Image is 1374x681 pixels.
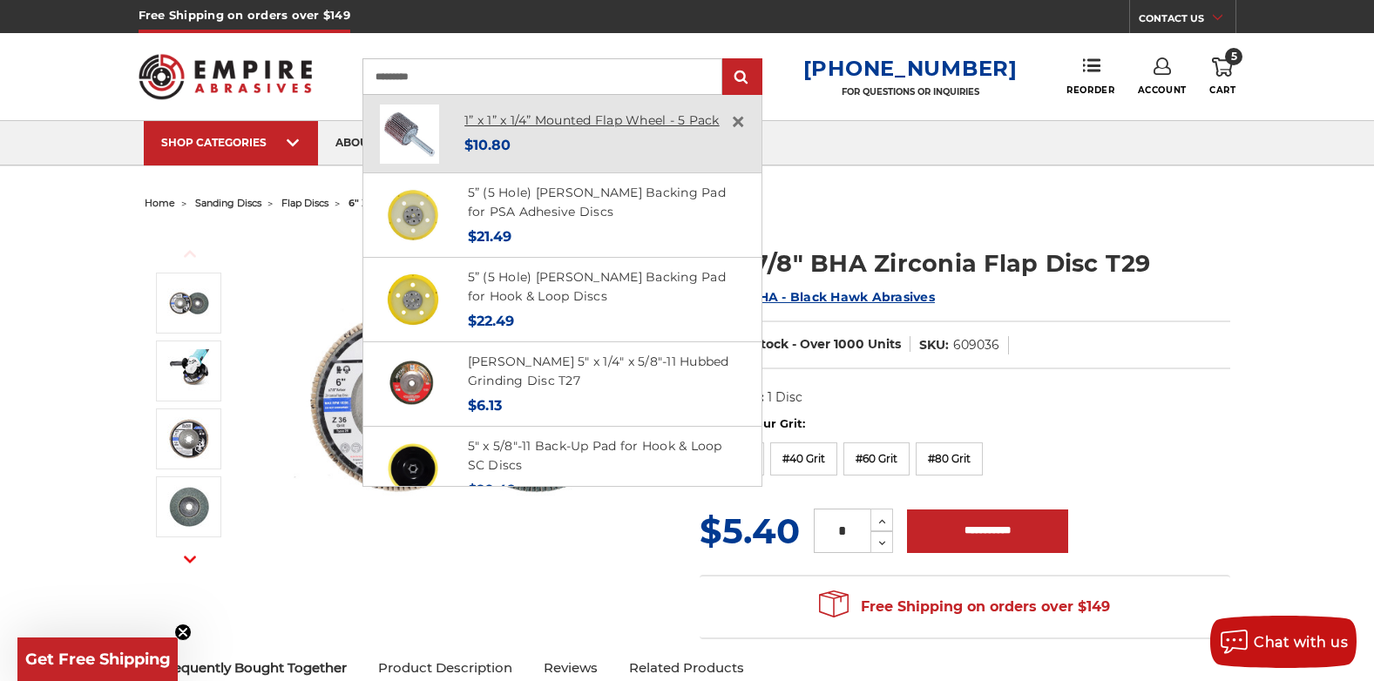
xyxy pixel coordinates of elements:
span: Chat with us [1254,634,1348,651]
button: Chat with us [1210,616,1357,668]
div: SHOP CATEGORIES [161,136,301,149]
span: Reorder [1066,84,1114,96]
a: 5” (5 Hole) [PERSON_NAME] Backing Pad for Hook & Loop Discs [468,269,726,305]
a: [PHONE_NUMBER] [803,56,1018,81]
a: flap discs [281,197,328,209]
img: BHA 36 grit Zirconia 6" flap discs for precise metal and wood sanding [167,417,211,461]
img: Black Hawk 6 inch T29 coarse flap discs, 36 grit for efficient material removal [294,228,642,576]
dd: 1 Disc [768,388,802,407]
span: × [730,105,746,138]
img: 5" x 1/4" x 5/8"-11 Hubbed Grinding Disc T27 620110 [383,356,443,412]
a: home [145,197,175,209]
img: Black Hawk 6 inch T29 coarse flap discs, 36 grit for efficient material removal [167,281,211,325]
a: 1” x 1” x 1/4” Mounted Flap Wheel - 5 Pack [464,112,720,128]
img: Empire Abrasives' 6" T29 Zirconia Flap Discs, 36 grit for aggressive metal grinding [167,485,211,529]
a: [PERSON_NAME] 5" x 1/4" x 5/8"-11 Hubbed Grinding Disc T27 [468,354,729,389]
p: FOR QUESTIONS OR INQUIRIES [803,86,1018,98]
input: Submit [725,60,760,95]
a: sanding discs [195,197,261,209]
button: Previous [169,235,211,273]
span: Get Free Shipping [25,650,171,669]
span: Cart [1209,84,1235,96]
img: 5" x 5/8"-11 Back-Up Pad for Hook & Loop SC Discs [383,439,443,498]
span: $10.80 [464,137,511,153]
button: Close teaser [174,624,192,641]
img: 1” x 1” x 1/4” Mounted Flap Wheel - 5 Pack [380,105,439,164]
a: 5” (5 Hole) [PERSON_NAME] Backing Pad for PSA Adhesive Discs [468,185,726,220]
span: Free Shipping on orders over $149 [819,590,1110,624]
span: $21.49 [468,228,511,245]
span: $22.49 [468,313,514,329]
a: CONTACT US [1139,9,1235,33]
img: 5” (5 Hole) DA Sander Backing Pad for Hook & Loop Discs [383,270,443,329]
span: 1000 [834,336,864,352]
a: BHA - Black Hawk Abrasives [748,289,935,305]
img: Empire Abrasives [139,43,313,111]
label: Choose Your Grit: [700,415,1230,433]
div: Get Free ShippingClose teaser [17,637,178,681]
button: Next [169,541,211,578]
img: 5” (5 Hole) DA Sander Backing Pad for PSA Adhesive Discs [383,185,443,245]
span: 6" x 7/8" bha zirconia flap disc t29 [349,197,526,209]
a: 5" x 5/8"-11 Back-Up Pad for Hook & Loop SC Discs [468,438,722,474]
span: Account [1138,84,1187,96]
span: $20.49 [468,482,516,498]
dt: SKU: [919,336,949,354]
span: $6.13 [468,397,502,414]
a: Reorder [1066,57,1114,95]
span: 5 [1225,48,1242,65]
span: $5.40 [700,509,800,552]
a: 5 Cart [1209,57,1235,96]
a: Close [724,108,752,136]
a: about us [318,121,409,165]
img: General-purpose grinding with a 6-inch angle grinder and T29 flap disc. [167,349,211,393]
span: Units [868,336,901,352]
span: - Over [792,336,830,352]
dd: 609036 [953,336,999,354]
h1: 6" x 7/8" BHA Zirconia Flap Disc T29 [700,246,1230,280]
